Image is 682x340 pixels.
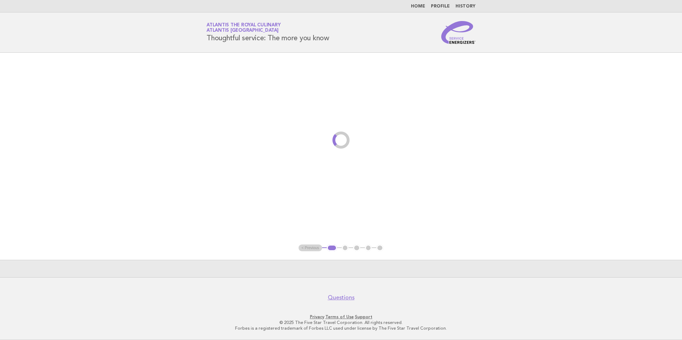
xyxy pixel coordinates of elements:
p: © 2025 The Five Star Travel Corporation. All rights reserved. [123,320,559,325]
h1: Thoughtful service: The more you know [207,23,329,42]
p: · · [123,314,559,320]
a: History [455,4,475,9]
a: Terms of Use [325,314,354,319]
p: Forbes is a registered trademark of Forbes LLC used under license by The Five Star Travel Corpora... [123,325,559,331]
img: Service Energizers [441,21,475,44]
a: Privacy [310,314,324,319]
a: Support [355,314,372,319]
a: Home [411,4,425,9]
span: Atlantis [GEOGRAPHIC_DATA] [207,29,279,33]
a: Questions [328,294,355,301]
a: Profile [431,4,450,9]
a: Atlantis the Royal CulinaryAtlantis [GEOGRAPHIC_DATA] [207,23,280,33]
